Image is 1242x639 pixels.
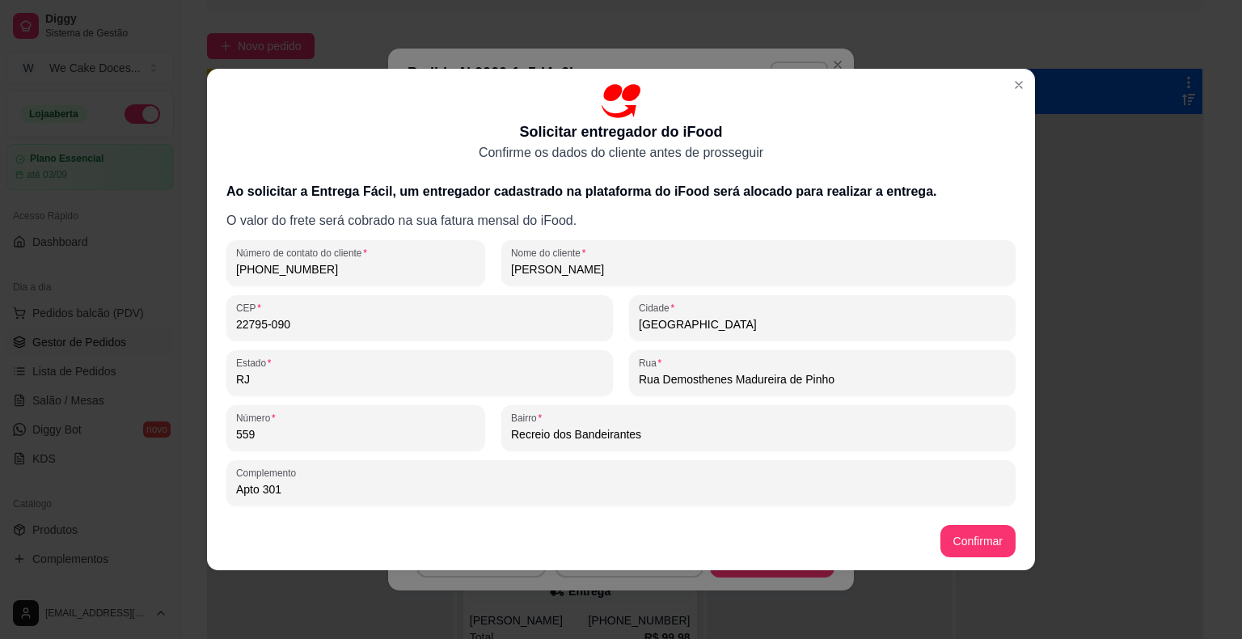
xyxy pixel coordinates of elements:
[236,481,1006,497] input: Complemento
[511,411,547,425] label: Bairro
[511,246,591,260] label: Nome do cliente
[236,411,281,425] label: Número
[639,316,1006,332] input: Cidade
[639,371,1006,387] input: Rua
[236,261,475,277] input: Número de contato do cliente
[236,466,302,480] label: Complemento
[511,261,1006,277] input: Nome do cliente
[236,316,603,332] input: CEP
[519,121,722,143] p: Solicitar entregador do iFood
[236,371,603,387] input: Estado
[1006,72,1032,98] button: Close
[236,356,277,370] label: Estado
[236,301,267,315] label: CEP
[940,525,1016,557] button: Confirmar
[479,143,763,163] p: Confirme os dados do cliente antes de prosseguir
[226,211,1016,231] p: O valor do frete será cobrado na sua fatura mensal do iFood.
[226,182,1016,201] h3: Ao solicitar a Entrega Fácil, um entregador cadastrado na plataforma do iFood será alocado para r...
[511,426,1006,442] input: Bairro
[236,246,373,260] label: Número de contato do cliente
[236,426,475,442] input: Número
[639,301,680,315] label: Cidade
[639,356,667,370] label: Rua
